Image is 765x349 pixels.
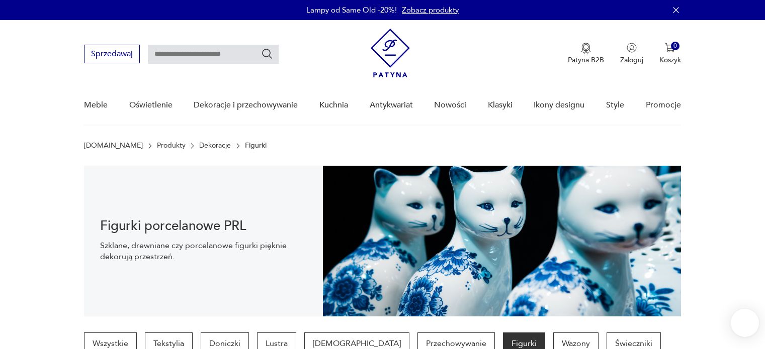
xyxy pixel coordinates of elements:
a: [DOMAIN_NAME] [84,142,143,150]
button: 0Koszyk [659,43,681,65]
a: Dekoracje i przechowywanie [194,86,298,125]
a: Ikona medaluPatyna B2B [568,43,604,65]
img: Patyna - sklep z meblami i dekoracjami vintage [371,29,410,77]
div: 0 [671,42,679,50]
p: Zaloguj [620,55,643,65]
a: Antykwariat [370,86,413,125]
a: Kuchnia [319,86,348,125]
img: Ikona medalu [581,43,591,54]
button: Patyna B2B [568,43,604,65]
h1: Figurki porcelanowe PRL [100,220,307,232]
button: Zaloguj [620,43,643,65]
a: Nowości [434,86,466,125]
img: Ikona koszyka [665,43,675,53]
p: Lampy od Same Old -20%! [306,5,397,15]
a: Promocje [646,86,681,125]
img: Figurki vintage [323,166,681,316]
img: Ikonka użytkownika [627,43,637,53]
a: Dekoracje [199,142,231,150]
p: Szklane, drewniane czy porcelanowe figurki pięknie dekorują przestrzeń. [100,240,307,262]
a: Klasyki [488,86,513,125]
a: Meble [84,86,108,125]
button: Szukaj [261,48,273,60]
a: Zobacz produkty [402,5,459,15]
p: Figurki [245,142,267,150]
a: Ikony designu [534,86,584,125]
iframe: Smartsupp widget button [731,309,759,337]
a: Style [606,86,624,125]
a: Oświetlenie [129,86,173,125]
p: Patyna B2B [568,55,604,65]
p: Koszyk [659,55,681,65]
a: Produkty [157,142,186,150]
a: Sprzedawaj [84,51,140,58]
button: Sprzedawaj [84,45,140,63]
